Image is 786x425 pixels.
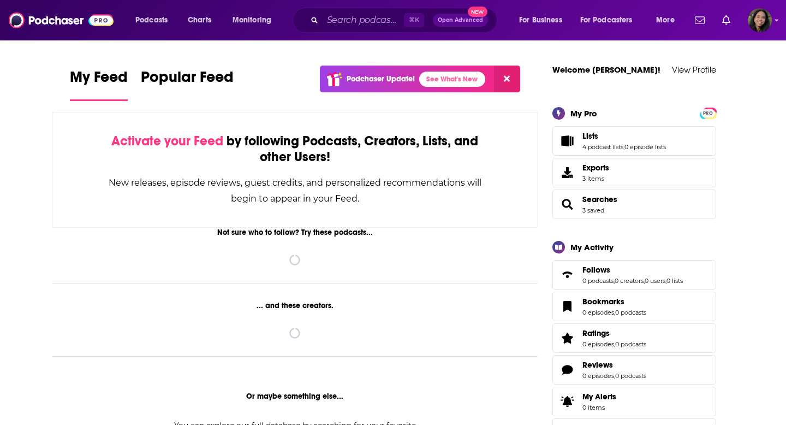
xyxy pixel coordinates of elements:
[582,131,666,141] a: Lists
[552,387,716,416] a: My Alerts
[582,194,617,204] a: Searches
[582,392,616,402] span: My Alerts
[556,362,578,377] a: Reviews
[582,277,614,285] a: 0 podcasts
[582,372,614,380] a: 0 episodes
[552,126,716,156] span: Lists
[419,72,485,87] a: See What's New
[70,68,128,93] span: My Feed
[9,10,114,31] img: Podchaser - Follow, Share and Rate Podcasts
[582,265,610,275] span: Follows
[111,133,223,149] span: Activate your Feed
[347,74,415,84] p: Podchaser Update!
[582,297,646,306] a: Bookmarks
[433,14,488,27] button: Open AdvancedNew
[556,197,578,212] a: Searches
[188,13,211,28] span: Charts
[666,277,683,285] a: 0 lists
[552,64,660,75] a: Welcome [PERSON_NAME]!
[701,109,714,117] span: PRO
[582,340,614,348] a: 0 episodes
[552,292,716,321] span: Bookmarks
[468,7,487,17] span: New
[644,277,645,285] span: ,
[552,323,716,353] span: Ratings
[701,108,714,116] a: PRO
[582,328,646,338] a: Ratings
[580,13,633,28] span: For Podcasters
[135,13,168,28] span: Podcasts
[582,265,683,275] a: Follows
[582,297,624,306] span: Bookmarks
[556,394,578,409] span: My Alerts
[519,13,562,28] span: For Business
[108,133,483,165] div: by following Podcasts, Creators, Lists, and other Users!
[614,277,615,285] span: ,
[556,165,578,180] span: Exports
[181,11,218,29] a: Charts
[615,372,646,380] a: 0 podcasts
[656,13,675,28] span: More
[556,330,578,346] a: Ratings
[552,190,716,219] span: Searches
[582,131,598,141] span: Lists
[438,17,483,23] span: Open Advanced
[672,64,716,75] a: View Profile
[615,340,646,348] a: 0 podcasts
[615,277,644,285] a: 0 creators
[233,13,271,28] span: Monitoring
[70,68,128,101] a: My Feed
[128,11,182,29] button: open menu
[225,11,285,29] button: open menu
[582,360,613,370] span: Reviews
[748,8,772,32] button: Show profile menu
[582,175,609,182] span: 3 items
[582,328,610,338] span: Ratings
[52,228,538,237] div: Not sure who to follow? Try these podcasts...
[645,277,665,285] a: 0 users
[556,133,578,149] a: Lists
[615,309,646,316] a: 0 podcasts
[570,108,597,119] div: My Pro
[624,143,666,151] a: 0 episode lists
[614,340,615,348] span: ,
[404,13,424,27] span: ⌘ K
[665,277,666,285] span: ,
[648,11,688,29] button: open menu
[511,11,576,29] button: open menu
[582,143,623,151] a: 4 podcast lists
[690,11,709,29] a: Show notifications dropdown
[573,11,648,29] button: open menu
[582,360,646,370] a: Reviews
[614,372,615,380] span: ,
[582,309,614,316] a: 0 episodes
[556,267,578,282] a: Follows
[556,299,578,314] a: Bookmarks
[323,11,404,29] input: Search podcasts, credits, & more...
[303,8,508,33] div: Search podcasts, credits, & more...
[108,175,483,206] div: New releases, episode reviews, guest credits, and personalized recommendations will begin to appe...
[582,163,609,173] span: Exports
[623,143,624,151] span: ,
[582,206,604,214] a: 3 saved
[748,8,772,32] span: Logged in as BroadleafBooks2
[52,392,538,401] div: Or maybe something else...
[570,242,614,252] div: My Activity
[552,355,716,385] span: Reviews
[552,158,716,187] a: Exports
[552,260,716,290] span: Follows
[141,68,234,101] a: Popular Feed
[748,8,772,32] img: User Profile
[52,301,538,310] div: ... and these creators.
[718,11,735,29] a: Show notifications dropdown
[614,309,615,316] span: ,
[582,404,616,411] span: 0 items
[141,68,234,93] span: Popular Feed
